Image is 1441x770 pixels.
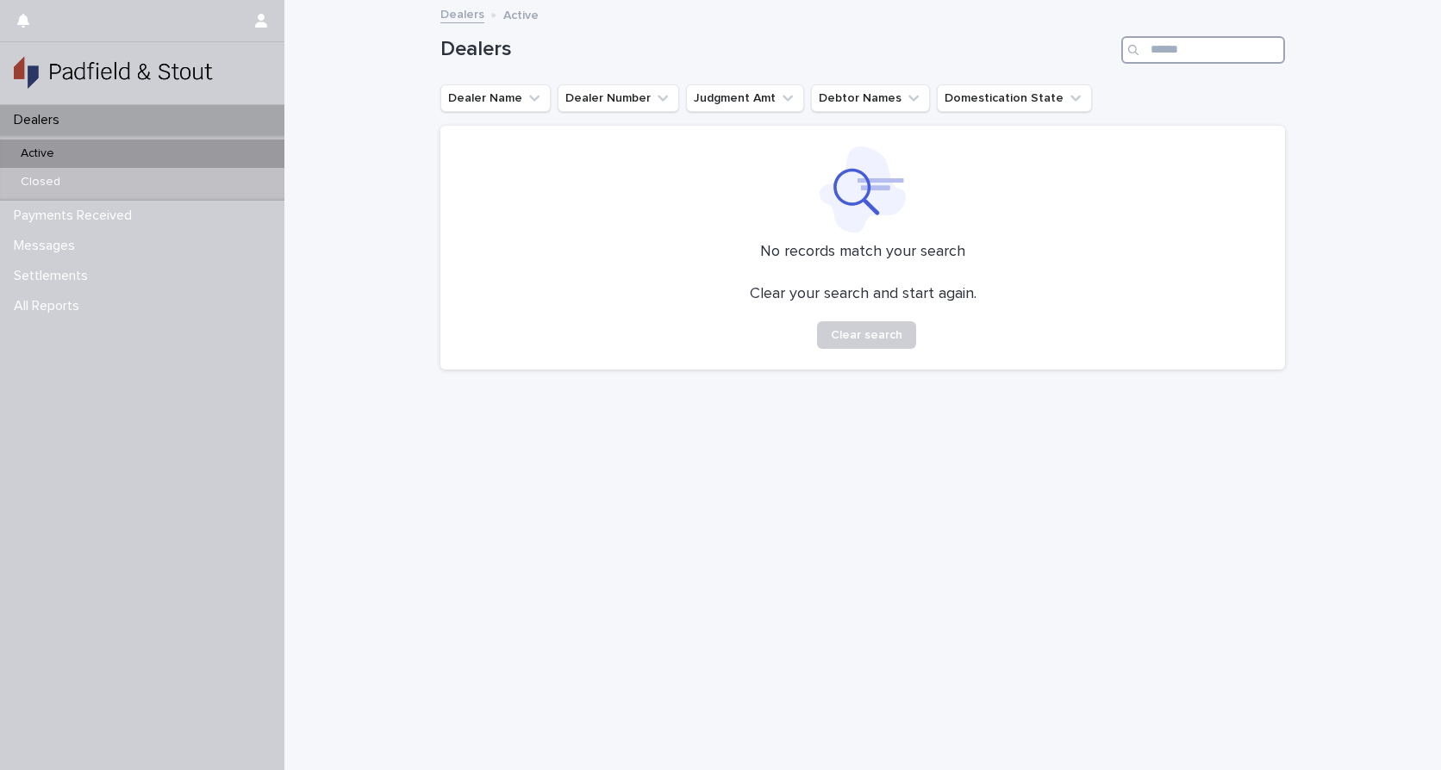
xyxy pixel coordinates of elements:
[7,298,93,314] p: All Reports
[7,208,146,224] p: Payments Received
[817,321,916,349] button: Clear search
[7,146,68,161] p: Active
[831,329,902,341] span: Clear search
[440,37,1114,62] h1: Dealers
[503,4,539,23] p: Active
[7,238,89,254] p: Messages
[1121,36,1285,64] input: Search
[811,84,930,112] button: Debtor Names
[440,3,484,23] a: Dealers
[440,84,551,112] button: Dealer Name
[14,56,213,90] img: gSPaZaQw2XYDTaYHK8uQ
[750,285,976,304] p: Clear your search and start again.
[7,112,73,128] p: Dealers
[686,84,804,112] button: Judgment Amt
[558,84,679,112] button: Dealer Number
[461,243,1264,262] p: No records match your search
[7,175,74,189] p: Closed
[937,84,1092,112] button: Domestication State
[7,268,102,284] p: Settlements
